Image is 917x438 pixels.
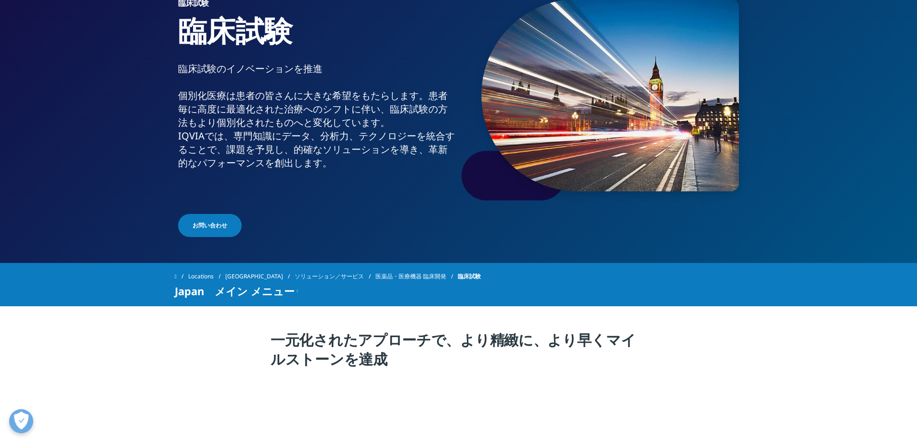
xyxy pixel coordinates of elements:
span: 臨床試験 [458,268,481,285]
a: [GEOGRAPHIC_DATA] [225,268,295,285]
button: 優先設定センターを開く [9,409,33,433]
a: ソリューション／サービス [295,268,375,285]
span: Japan メイン メニュー [175,285,295,297]
a: お問い合わせ [178,214,242,237]
h1: 臨床試験 [178,13,455,62]
span: お問い合わせ [193,221,227,230]
a: Locations [188,268,225,285]
a: 医薬品・医療機器 臨床開発 [375,268,458,285]
div: 臨床試験のイノベーションを推進 個別化医療は患者の皆さんに大きな希望をもたらします。患者毎に高度に最適化された治療へのシフトに伴い、臨床試験の方法もより個別化されたものへと変化しています。 IQ... [178,62,455,197]
h4: 一元化されたアプローチで、より精緻に、より早くマイルストーンを達成 [271,330,646,376]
